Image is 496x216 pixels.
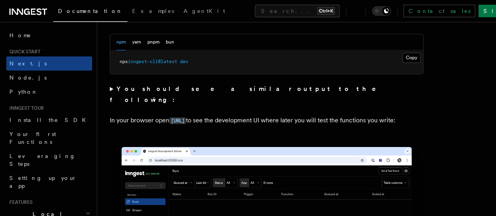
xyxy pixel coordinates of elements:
[6,56,92,71] a: Next.js
[6,28,92,42] a: Home
[179,2,230,21] a: AgentKit
[180,59,188,64] span: dev
[169,116,186,124] a: [URL]
[166,34,174,50] button: bun
[6,171,92,193] a: Setting up your app
[132,8,174,14] span: Examples
[116,34,126,50] button: npm
[58,8,123,14] span: Documentation
[110,115,423,126] p: In your browser open to see the development UI where later you will test the functions you write:
[6,85,92,99] a: Python
[6,71,92,85] a: Node.js
[9,117,91,123] span: Install the SDK
[9,74,47,81] span: Node.js
[110,85,387,103] strong: You should see a similar output to the following:
[127,2,179,21] a: Examples
[317,7,335,15] kbd: Ctrl+K
[6,113,92,127] a: Install the SDK
[402,53,421,63] button: Copy
[53,2,127,22] a: Documentation
[9,89,38,95] span: Python
[6,105,44,111] span: Inngest tour
[6,127,92,149] a: Your first Functions
[132,34,141,50] button: yarn
[169,117,186,124] code: [URL]
[120,59,128,64] span: npx
[147,34,160,50] button: pnpm
[9,175,77,189] span: Setting up your app
[9,31,31,39] span: Home
[9,131,56,145] span: Your first Functions
[6,199,33,205] span: Features
[6,49,40,55] span: Quick start
[9,60,47,67] span: Next.js
[9,153,76,167] span: Leveraging Steps
[372,6,391,16] button: Toggle dark mode
[403,5,475,17] a: Contact sales
[6,149,92,171] a: Leveraging Steps
[184,8,225,14] span: AgentKit
[255,5,340,17] button: Search...Ctrl+K
[128,59,177,64] span: inngest-cli@latest
[110,83,423,105] summary: You should see a similar output to the following:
